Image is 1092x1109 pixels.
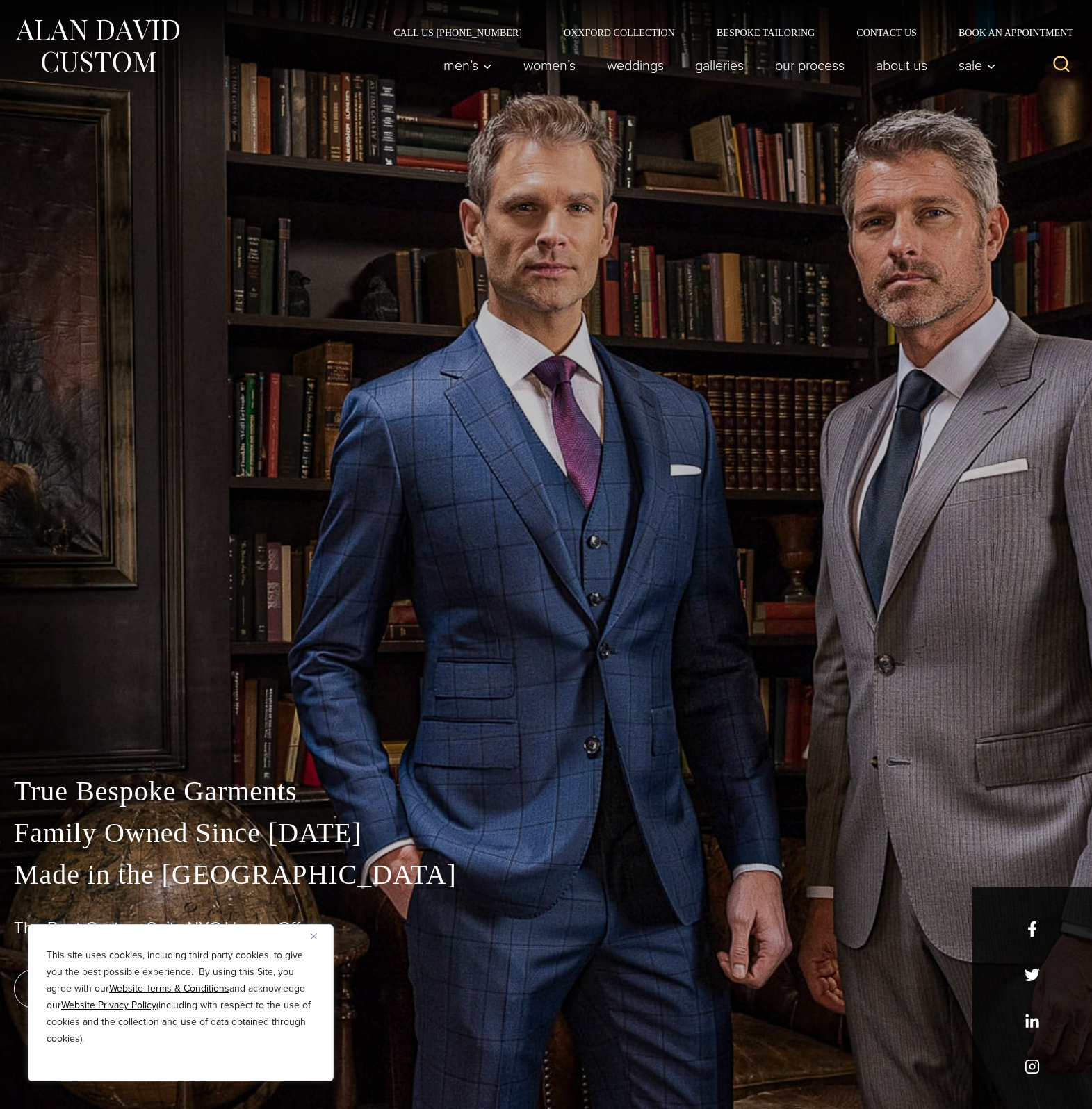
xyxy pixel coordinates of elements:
[311,928,327,944] button: Close
[680,51,760,79] a: Galleries
[311,933,317,939] img: Close
[373,28,543,38] a: Call Us [PHONE_NUMBER]
[938,28,1078,38] a: Book an Appointment
[14,15,181,77] img: Alan David Custom
[696,28,836,38] a: Bespoke Tailoring
[14,969,209,1008] a: book an appointment
[959,58,996,72] span: Sale
[760,51,861,79] a: Our Process
[1045,49,1078,82] button: View Search Form
[428,51,1004,79] nav: Primary Navigation
[592,51,680,79] a: weddings
[861,51,943,79] a: About Us
[14,771,1078,896] p: True Bespoke Garments Family Owned Since [DATE] Made in the [GEOGRAPHIC_DATA]
[47,947,315,1047] p: This site uses cookies, including third party cookies, to give you the best possible experience. ...
[836,28,938,38] a: Contact Us
[61,998,156,1012] a: Website Privacy Policy
[508,51,592,79] a: Women’s
[543,28,696,38] a: Oxxford Collection
[443,58,492,72] span: Men’s
[14,918,1078,938] h1: The Best Custom Suits NYC Has to Offer
[373,28,1078,38] nav: Secondary Navigation
[109,981,229,996] a: Website Terms & Conditions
